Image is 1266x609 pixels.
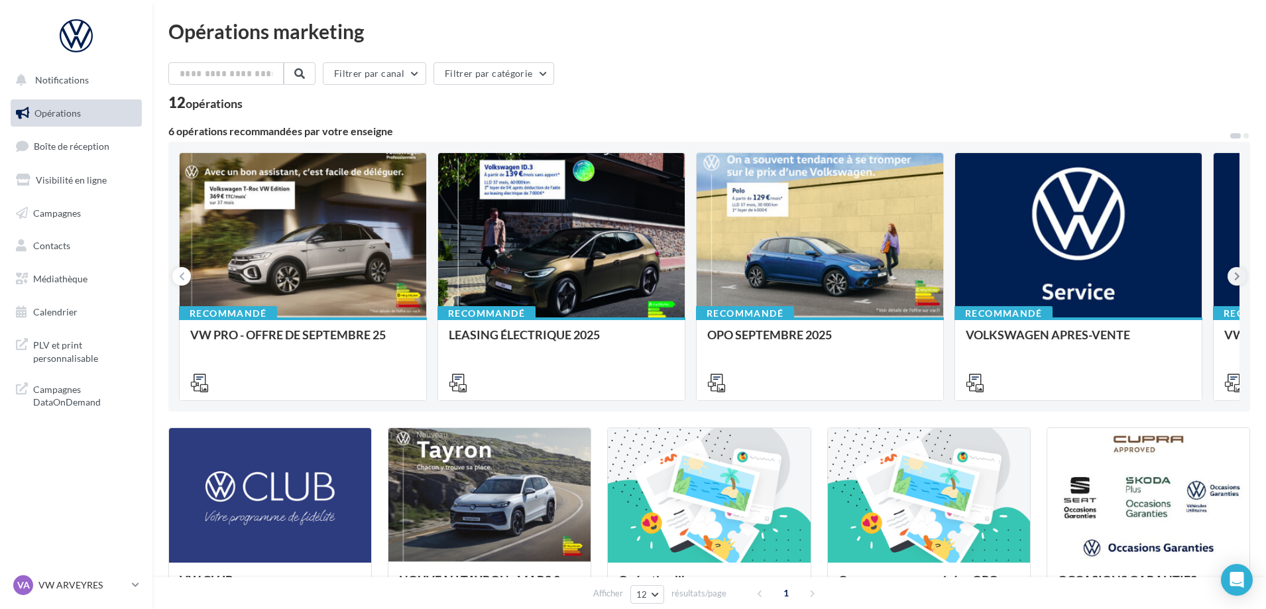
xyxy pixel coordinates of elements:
span: Campagnes DataOnDemand [33,380,137,409]
div: LEASING ÉLECTRIQUE 2025 [449,328,674,355]
a: Campagnes DataOnDemand [8,375,144,414]
span: Afficher [593,587,623,600]
div: VW PRO - OFFRE DE SEPTEMBRE 25 [190,328,416,355]
div: 12 [168,95,243,110]
div: Campagnes sponsorisées OPO [838,573,1019,600]
div: OPO SEPTEMBRE 2025 [707,328,933,355]
span: Opérations [34,107,81,119]
span: Campagnes [33,207,81,218]
p: VW ARVEYRES [38,579,127,592]
div: NOUVEAU TAYRON - MARS 2025 [399,573,580,600]
button: Notifications [8,66,139,94]
span: Visibilité en ligne [36,174,107,186]
div: Open Intercom Messenger [1221,564,1253,596]
div: Recommandé [954,306,1053,321]
button: 12 [630,585,664,604]
div: Opération libre [618,573,799,600]
span: 1 [776,582,797,604]
button: Filtrer par canal [323,62,426,85]
a: Campagnes [8,199,144,227]
span: Médiathèque [33,273,87,284]
a: Boîte de réception [8,132,144,160]
span: Calendrier [33,306,78,317]
div: VOLKSWAGEN APRES-VENTE [966,328,1191,355]
span: PLV et print personnalisable [33,336,137,364]
a: Opérations [8,99,144,127]
span: Boîte de réception [34,140,109,152]
a: PLV et print personnalisable [8,331,144,370]
div: 6 opérations recommandées par votre enseigne [168,126,1229,137]
div: opérations [186,97,243,109]
span: Contacts [33,240,70,251]
div: VW CLUB [180,573,361,600]
a: VA VW ARVEYRES [11,573,142,598]
div: Recommandé [179,306,277,321]
a: Calendrier [8,298,144,326]
span: résultats/page [671,587,726,600]
a: Médiathèque [8,265,144,293]
a: Contacts [8,232,144,260]
button: Filtrer par catégorie [433,62,554,85]
span: 12 [636,589,648,600]
span: Notifications [35,74,89,85]
div: Recommandé [437,306,536,321]
div: Recommandé [696,306,794,321]
div: OCCASIONS GARANTIES [1058,573,1239,600]
span: VA [17,579,30,592]
a: Visibilité en ligne [8,166,144,194]
div: Opérations marketing [168,21,1250,41]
